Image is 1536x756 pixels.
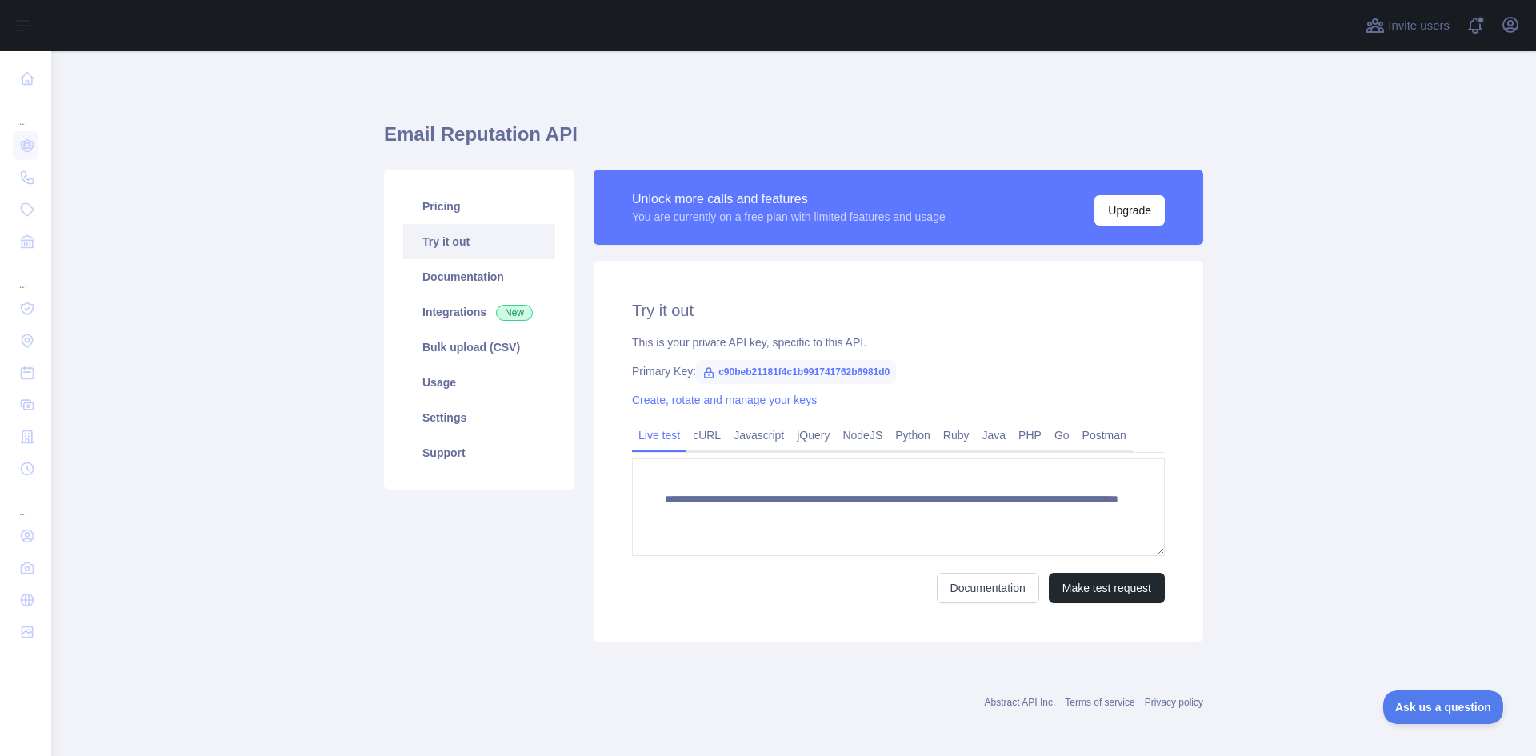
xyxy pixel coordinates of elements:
button: Invite users [1362,13,1453,38]
span: Invite users [1388,17,1450,35]
a: Postman [1076,422,1133,448]
a: Pricing [403,189,555,224]
a: Live test [632,422,686,448]
a: NodeJS [836,422,889,448]
div: You are currently on a free plan with limited features and usage [632,209,946,225]
a: Go [1048,422,1076,448]
div: Primary Key: [632,363,1165,379]
a: Create, rotate and manage your keys [632,394,817,406]
span: New [496,305,533,321]
button: Upgrade [1094,195,1165,226]
h2: Try it out [632,299,1165,322]
a: Ruby [937,422,976,448]
span: c90beb21181f4c1b991741762b6981d0 [696,360,896,384]
h1: Email Reputation API [384,122,1203,160]
div: This is your private API key, specific to this API. [632,334,1165,350]
a: Python [889,422,937,448]
a: Integrations New [403,294,555,330]
a: Try it out [403,224,555,259]
a: Bulk upload (CSV) [403,330,555,365]
a: Privacy policy [1145,697,1203,708]
a: Documentation [403,259,555,294]
a: cURL [686,422,727,448]
a: Abstract API Inc. [985,697,1056,708]
div: ... [13,96,38,128]
a: Documentation [937,573,1039,603]
a: jQuery [790,422,836,448]
a: Support [403,435,555,470]
button: Make test request [1049,573,1165,603]
div: ... [13,259,38,291]
a: Javascript [727,422,790,448]
a: Terms of service [1065,697,1134,708]
a: Settings [403,400,555,435]
div: ... [13,486,38,518]
a: PHP [1012,422,1048,448]
iframe: Toggle Customer Support [1383,690,1504,724]
a: Usage [403,365,555,400]
a: Java [976,422,1013,448]
div: Unlock more calls and features [632,190,946,209]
